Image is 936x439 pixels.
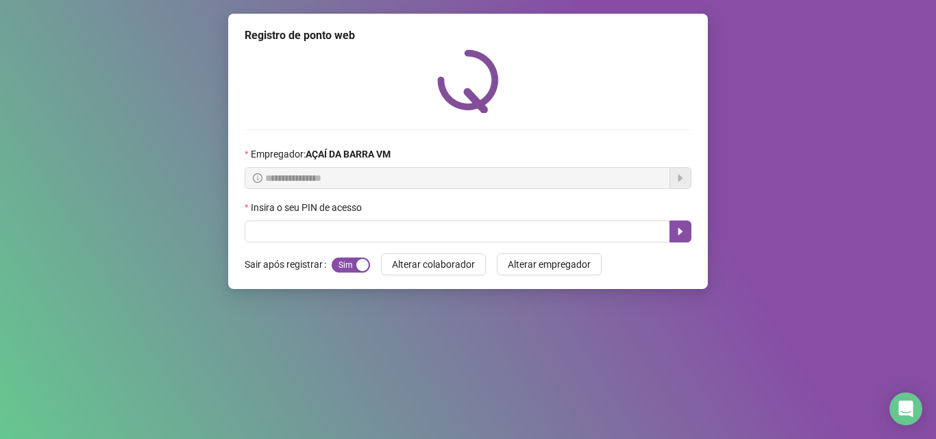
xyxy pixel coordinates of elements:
[392,257,475,272] span: Alterar colaborador
[508,257,591,272] span: Alterar empregador
[253,173,262,183] span: info-circle
[889,392,922,425] div: Open Intercom Messenger
[251,147,391,162] span: Empregador :
[306,149,391,160] strong: AÇAÍ DA BARRA VM
[497,253,602,275] button: Alterar empregador
[245,253,332,275] label: Sair após registrar
[245,200,371,215] label: Insira o seu PIN de acesso
[675,226,686,237] span: caret-right
[245,27,691,44] div: Registro de ponto web
[381,253,486,275] button: Alterar colaborador
[437,49,499,113] img: QRPoint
